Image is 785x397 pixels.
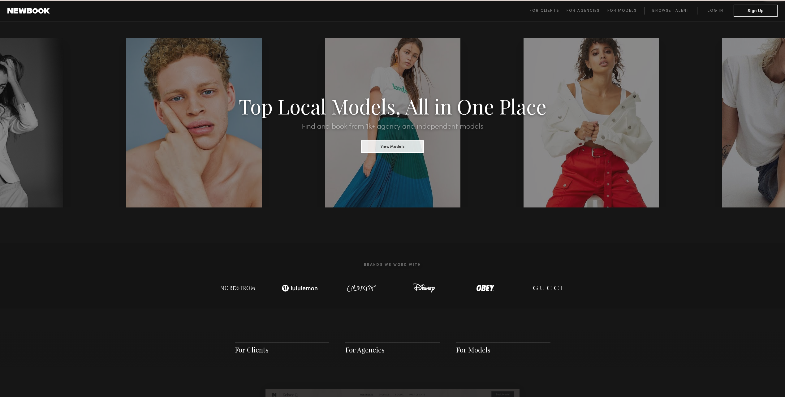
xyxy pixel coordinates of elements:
a: For Clients [235,345,269,354]
a: Browse Talent [644,7,697,15]
img: logo-nordstrom.svg [216,282,260,294]
img: logo-obey.svg [465,282,506,294]
a: View Models [361,143,424,149]
span: For Agencies [567,9,600,13]
span: For Models [607,9,637,13]
h1: Top Local Models, All in One Place [59,96,726,116]
a: For Agencies [567,7,607,15]
h2: Brands We Work With [207,255,578,275]
a: For Clients [530,7,567,15]
span: For Clients [530,9,559,13]
a: For Agencies [345,345,385,354]
h2: Find and book from 1k+ agency and independent models [59,123,726,130]
img: logo-lulu.svg [278,282,321,294]
button: Sign Up [734,5,778,17]
a: Log in [697,7,734,15]
img: logo-disney.svg [403,282,444,294]
img: logo-colour-pop.svg [342,282,382,294]
a: For Models [456,345,490,354]
button: View Models [361,140,424,153]
img: logo-gucci.svg [527,282,567,294]
a: For Models [607,7,645,15]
